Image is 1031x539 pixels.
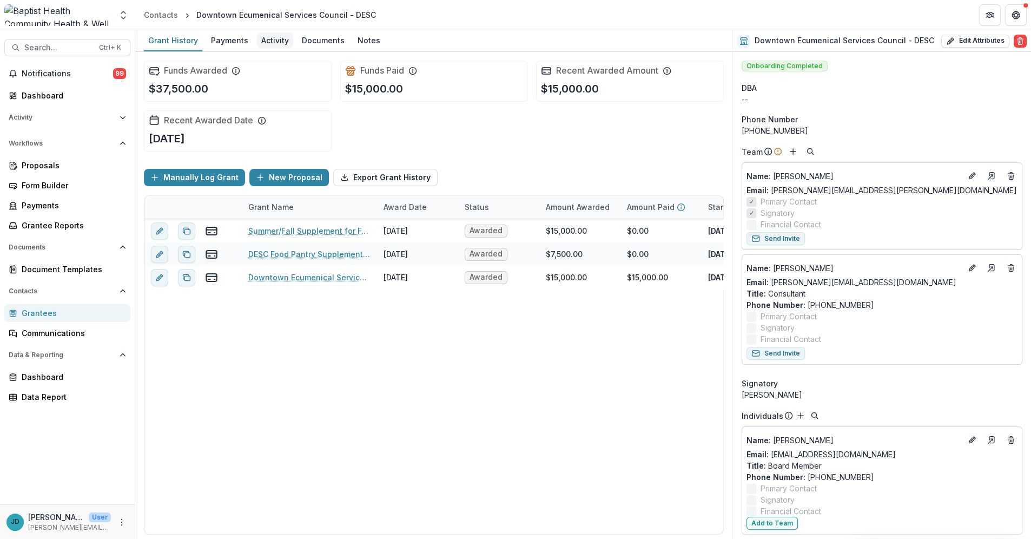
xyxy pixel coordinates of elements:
span: Signatory [761,322,795,333]
button: Edit [966,169,979,182]
p: $15,000.00 [541,81,599,97]
a: Name: [PERSON_NAME] [746,435,961,446]
img: Baptist Health Community Health & Well Being logo [4,4,111,26]
a: Payments [207,30,253,51]
a: Grant History [144,30,202,51]
button: New Proposal [249,169,329,186]
span: Signatory [742,378,778,389]
div: $15,000.00 [627,272,668,283]
button: Search [808,409,821,422]
div: [DATE] [384,272,408,283]
a: Summer/Fall Supplement for Food, Work Boots & Financial Assistance [248,225,371,236]
div: Grantees [22,307,122,319]
p: [PERSON_NAME] [746,262,961,274]
a: DESC Food Pantry Supplementation [248,248,371,260]
div: Documents [298,32,349,48]
button: Deletes [1004,169,1017,182]
div: Ctrl + K [97,42,123,54]
div: Payments [207,32,253,48]
div: Grant Name [242,195,377,219]
button: edit [151,222,168,240]
a: Downtown Ecumenical Services Council - DESC - 2024BH FY24 Strategic Investment Application [248,272,371,283]
h2: Funds Awarded [164,65,227,76]
div: Start Date [702,195,783,219]
button: Edit Attributes [941,35,1009,48]
div: Data Report [22,391,122,403]
button: Get Help [1005,4,1027,26]
button: Delete [1014,35,1027,48]
div: $0.00 [627,225,649,236]
div: [PHONE_NUMBER] [742,125,1022,136]
span: Notifications [22,69,113,78]
div: Jennifer Donahoo [11,518,19,525]
div: [DATE] [384,248,408,260]
div: Activity [257,32,293,48]
div: Status [458,201,495,213]
button: Add [794,409,807,422]
button: Manually Log Grant [144,169,245,186]
div: Amount Paid [620,195,702,219]
div: $0.00 [627,248,649,260]
span: Primary Contact [761,483,817,494]
span: Email: [746,450,769,459]
div: $7,500.00 [546,248,583,260]
button: view-payments [205,248,218,261]
span: Search... [24,43,92,52]
button: Open Workflows [4,135,130,152]
button: Open Activity [4,109,130,126]
p: [PHONE_NUMBER] [746,299,1017,311]
a: Documents [298,30,349,51]
a: Name: [PERSON_NAME] [746,262,961,274]
span: Signatory [761,494,795,505]
span: Primary Contact [761,196,817,207]
a: Go to contact [983,167,1000,185]
button: Deletes [1004,433,1017,446]
div: Dashboard [22,371,122,383]
p: User [89,512,111,522]
span: Primary Contact [761,311,817,322]
div: Document Templates [22,264,122,275]
div: Proposals [22,160,122,171]
p: [DATE] [708,248,732,260]
button: view-payments [205,225,218,238]
div: [DATE] [384,225,408,236]
p: Board Member [746,460,1017,471]
p: [PERSON_NAME] [746,170,961,182]
a: Form Builder [4,176,130,194]
a: Grantees [4,304,130,322]
span: Workflows [9,140,115,147]
a: Notes [353,30,385,51]
span: Name : [746,172,771,181]
a: Email: [EMAIL_ADDRESS][DOMAIN_NAME] [746,449,896,460]
button: Add to Team [746,517,798,530]
button: Open Contacts [4,282,130,300]
div: Status [458,195,539,219]
div: -- [742,94,1022,105]
button: Duplicate proposal [178,222,195,240]
a: Dashboard [4,87,130,104]
div: Notes [353,32,385,48]
span: Financial Contact [761,219,821,230]
span: Documents [9,244,115,251]
div: Award Date [377,195,458,219]
span: Activity [9,114,115,121]
span: Awarded [470,226,503,235]
button: Edit [966,433,979,446]
p: [PERSON_NAME] [28,511,84,523]
h2: Recent Awarded Amount [556,65,658,76]
div: Grant History [144,32,202,48]
button: Search... [4,39,130,56]
button: Add [787,145,799,158]
button: Send Invite [746,347,805,360]
a: Contacts [140,7,182,23]
button: Open Data & Reporting [4,346,130,364]
div: Grant Name [242,201,300,213]
div: $15,000.00 [546,272,587,283]
p: [DATE] [708,272,732,283]
span: Title : [746,461,766,470]
a: Document Templates [4,260,130,278]
button: Partners [979,4,1001,26]
a: Go to contact [983,431,1000,449]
